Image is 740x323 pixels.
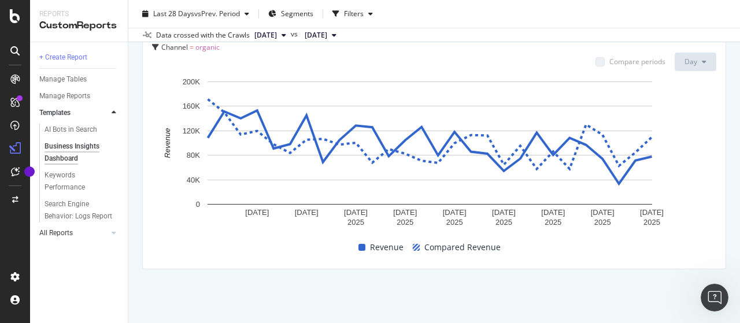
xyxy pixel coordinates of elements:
[39,73,87,86] div: Manage Tables
[183,126,201,135] text: 120K
[39,107,71,119] div: Templates
[295,207,319,216] text: [DATE]
[492,207,516,216] text: [DATE]
[344,207,368,216] text: [DATE]
[161,42,188,52] span: Channel
[187,175,200,184] text: 40K
[45,169,120,194] a: Keywords Performance
[153,9,194,18] span: Last 28 Days
[541,207,565,216] text: [DATE]
[446,217,463,226] text: 2025
[640,207,664,216] text: [DATE]
[591,207,615,216] text: [DATE]
[594,217,611,226] text: 2025
[291,29,300,39] span: vs
[194,9,240,18] span: vs Prev. Period
[424,240,501,254] span: Compared Revenue
[45,198,120,222] a: Search Engine Behavior: Logs Report
[39,90,90,102] div: Manage Reports
[45,124,120,136] a: AI Bots in Search
[609,57,665,66] div: Compare periods
[190,42,194,52] span: =
[39,227,73,239] div: All Reports
[397,217,413,226] text: 2025
[187,151,200,159] text: 80K
[163,128,172,158] text: Revenue
[701,284,728,311] iframe: Intercom live chat
[393,207,417,216] text: [DATE]
[196,200,200,209] text: 0
[24,166,35,177] div: Tooltip anchor
[328,5,378,23] button: Filters
[39,19,119,32] div: CustomReports
[344,9,364,18] div: Filters
[347,217,364,226] text: 2025
[305,30,327,40] span: 2025 Aug. 31st
[39,227,108,239] a: All Reports
[250,28,291,42] button: [DATE]
[370,240,404,254] span: Revenue
[39,51,87,64] div: + Create Report
[152,76,708,229] svg: A chart.
[39,73,120,86] a: Manage Tables
[39,90,120,102] a: Manage Reports
[138,5,254,23] button: Last 28 DaysvsPrev. Period
[39,51,120,64] a: + Create Report
[45,124,97,136] div: AI Bots in Search
[281,9,313,18] span: Segments
[245,207,269,216] text: [DATE]
[45,198,113,222] div: Search Engine Behavior: Logs Report
[156,30,250,40] div: Data crossed with the Crawls
[643,217,660,226] text: 2025
[183,77,201,86] text: 200K
[195,42,220,52] span: organic
[264,5,318,23] button: Segments
[142,9,726,269] div: Organic RevenueChannel = organicCompare periodsDayA chart.RevenueCompared Revenue
[45,140,111,165] div: Business Insights Dashboard
[45,140,120,165] a: Business Insights Dashboard
[39,9,119,19] div: Reports
[254,30,277,40] span: 2025 Sep. 28th
[443,207,467,216] text: [DATE]
[39,107,108,119] a: Templates
[545,217,561,226] text: 2025
[495,217,512,226] text: 2025
[300,28,341,42] button: [DATE]
[183,102,201,110] text: 160K
[684,57,697,66] span: Day
[45,169,109,194] div: Keywords Performance
[675,53,716,71] button: Day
